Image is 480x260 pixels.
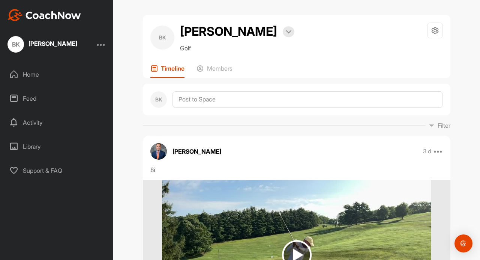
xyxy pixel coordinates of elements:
img: CoachNow [7,9,81,21]
div: BK [150,91,167,108]
div: Activity [4,113,110,132]
img: arrow-down [286,30,291,34]
div: Feed [4,89,110,108]
p: Timeline [161,65,184,72]
div: Library [4,137,110,156]
div: 8i [150,165,443,174]
p: Golf [180,44,294,53]
div: [PERSON_NAME] [28,41,77,47]
p: Filter [438,121,450,130]
div: Support & FAQ [4,161,110,180]
p: Members [207,65,232,72]
p: [PERSON_NAME] [172,147,221,156]
p: 3 d [423,148,431,155]
img: avatar [150,143,167,160]
div: BK [150,26,174,50]
h2: [PERSON_NAME] [180,23,277,41]
div: BK [7,36,24,53]
div: Home [4,65,110,84]
div: Open Intercom Messenger [454,234,472,252]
